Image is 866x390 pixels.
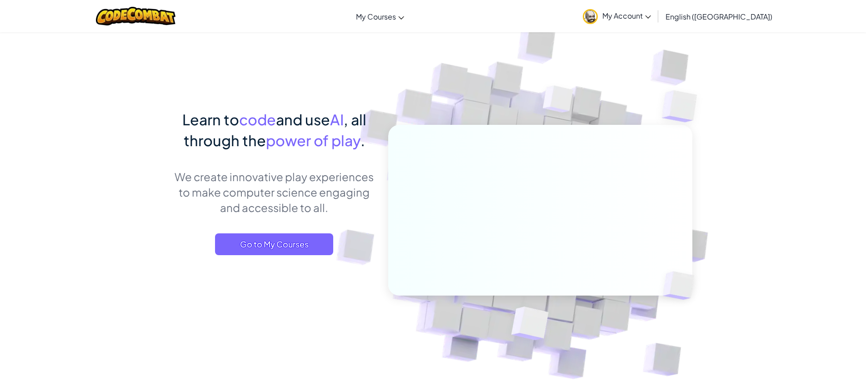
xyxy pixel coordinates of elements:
span: AI [330,110,344,128]
a: Go to My Courses [215,233,333,255]
img: Overlap cubes [647,252,716,319]
span: English ([GEOGRAPHIC_DATA]) [666,12,772,21]
img: Overlap cubes [489,287,570,363]
span: code [239,110,276,128]
span: . [360,131,365,149]
a: My Courses [351,4,409,29]
p: We create innovative play experiences to make computer science engaging and accessible to all. [174,169,375,215]
img: CodeCombat logo [96,7,175,25]
span: My Account [602,11,651,20]
span: My Courses [356,12,396,21]
img: avatar [583,9,598,24]
span: and use [276,110,330,128]
img: Overlap cubes [644,68,722,145]
span: Learn to [182,110,239,128]
a: English ([GEOGRAPHIC_DATA]) [661,4,777,29]
a: My Account [578,2,656,30]
img: Overlap cubes [526,68,591,135]
span: power of play [266,131,360,149]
